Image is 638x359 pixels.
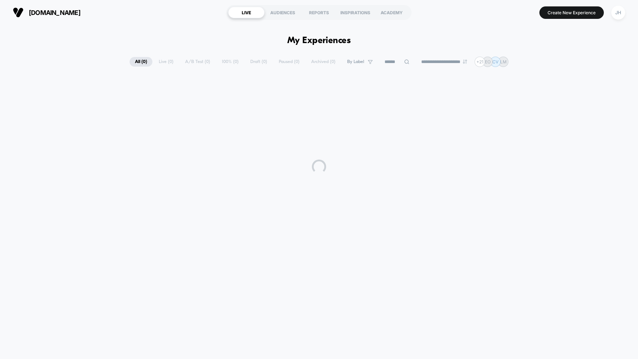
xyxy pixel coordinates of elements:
span: [DOMAIN_NAME] [29,9,80,16]
div: ACADEMY [373,7,410,18]
div: AUDIENCES [265,7,301,18]
span: All ( 0 ) [130,57,152,67]
button: [DOMAIN_NAME] [11,7,83,18]
div: LIVE [228,7,265,18]
div: INSPIRATIONS [337,7,373,18]
span: By Label [347,59,364,64]
img: Visually logo [13,7,23,18]
p: LM [500,59,507,64]
button: JH [609,5,627,20]
button: Create New Experience [539,6,604,19]
div: JH [611,6,625,20]
img: end [463,59,467,64]
h1: My Experiences [287,36,351,46]
p: EO [485,59,491,64]
div: REPORTS [301,7,337,18]
p: CV [492,59,498,64]
div: + 21 [475,57,485,67]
